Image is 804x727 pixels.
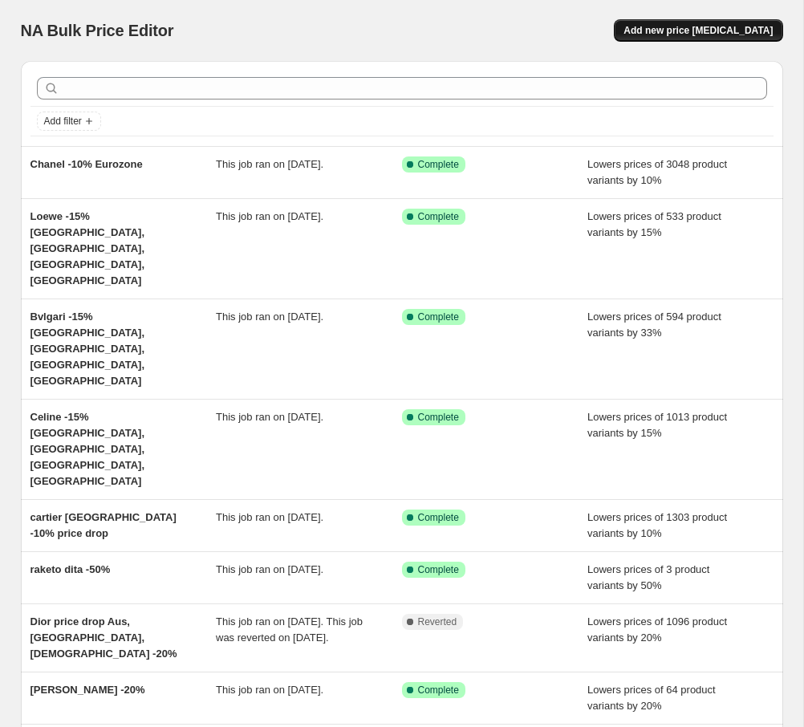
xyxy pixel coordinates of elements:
[216,563,323,575] span: This job ran on [DATE].
[418,210,459,223] span: Complete
[30,684,145,696] span: [PERSON_NAME] -20%
[216,158,323,170] span: This job ran on [DATE].
[216,511,323,523] span: This job ran on [DATE].
[216,411,323,423] span: This job ran on [DATE].
[30,411,145,487] span: Celine -15% [GEOGRAPHIC_DATA], [GEOGRAPHIC_DATA], [GEOGRAPHIC_DATA], [GEOGRAPHIC_DATA]
[614,19,782,42] button: Add new price [MEDICAL_DATA]
[418,615,457,628] span: Reverted
[418,511,459,524] span: Complete
[216,311,323,323] span: This job ran on [DATE].
[30,511,177,539] span: cartier [GEOGRAPHIC_DATA] -10% price drop
[418,563,459,576] span: Complete
[21,22,174,39] span: NA Bulk Price Editor
[587,615,727,644] span: Lowers prices of 1096 product variants by 20%
[587,210,721,238] span: Lowers prices of 533 product variants by 15%
[587,411,727,439] span: Lowers prices of 1013 product variants by 15%
[37,112,101,131] button: Add filter
[30,311,145,387] span: Bvlgari -15% [GEOGRAPHIC_DATA], [GEOGRAPHIC_DATA], [GEOGRAPHIC_DATA], [GEOGRAPHIC_DATA]
[623,24,773,37] span: Add new price [MEDICAL_DATA]
[30,563,111,575] span: raketo dita -50%
[418,684,459,697] span: Complete
[30,615,177,660] span: Dior price drop Aus, [GEOGRAPHIC_DATA], [DEMOGRAPHIC_DATA] -20%
[587,563,709,591] span: Lowers prices of 3 product variants by 50%
[30,158,143,170] span: Chanel -10% Eurozone
[216,684,323,696] span: This job ran on [DATE].
[418,411,459,424] span: Complete
[44,115,82,128] span: Add filter
[587,311,721,339] span: Lowers prices of 594 product variants by 33%
[418,158,459,171] span: Complete
[216,210,323,222] span: This job ran on [DATE].
[587,158,727,186] span: Lowers prices of 3048 product variants by 10%
[587,684,716,712] span: Lowers prices of 64 product variants by 20%
[30,210,145,286] span: Loewe -15% [GEOGRAPHIC_DATA], [GEOGRAPHIC_DATA], [GEOGRAPHIC_DATA], [GEOGRAPHIC_DATA]
[418,311,459,323] span: Complete
[587,511,727,539] span: Lowers prices of 1303 product variants by 10%
[216,615,363,644] span: This job ran on [DATE]. This job was reverted on [DATE].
